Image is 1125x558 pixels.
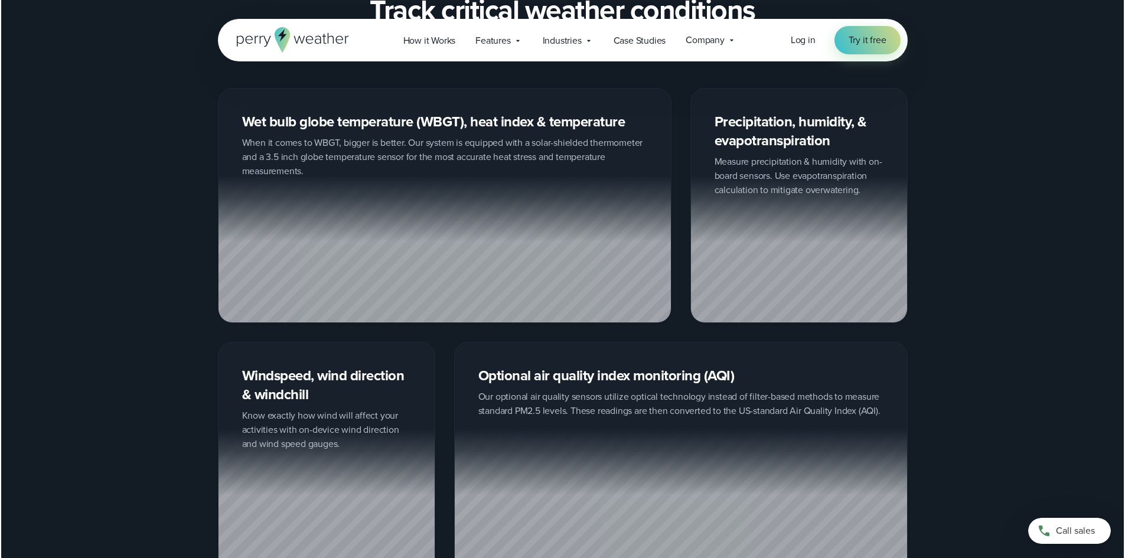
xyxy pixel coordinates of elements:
span: Try it free [849,33,886,47]
a: How it Works [393,28,466,53]
span: Industries [543,34,582,48]
span: Company [686,33,725,47]
span: Call sales [1056,524,1095,538]
a: Call sales [1028,518,1111,544]
a: Try it free [834,26,901,54]
span: Case Studies [614,34,666,48]
a: Log in [791,33,816,47]
span: How it Works [403,34,456,48]
span: Features [475,34,510,48]
a: Case Studies [604,28,676,53]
